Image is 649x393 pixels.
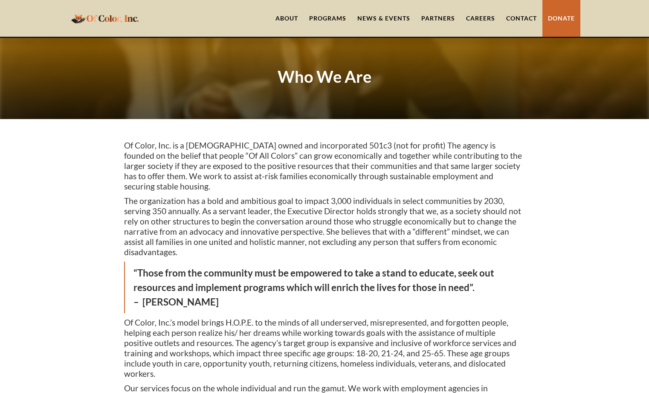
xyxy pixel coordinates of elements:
strong: Who We Are [278,67,371,86]
div: Programs [309,14,346,23]
p: The organization has a bold and ambitious goal to impact 3,000 individuals in select communities ... [124,196,525,257]
a: home [69,8,141,28]
blockquote: “Those from the community must be empowered to take a stand to educate, seek out resources and im... [124,262,525,313]
p: Of Color, Inc. is a [DEMOGRAPHIC_DATA] owned and incorporated 501c3 (not for profit) The agency i... [124,140,525,192]
p: Of Color, Inc.’s model brings H.O.P.E. to the minds of all underserved, misrepresented, and forgo... [124,317,525,379]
